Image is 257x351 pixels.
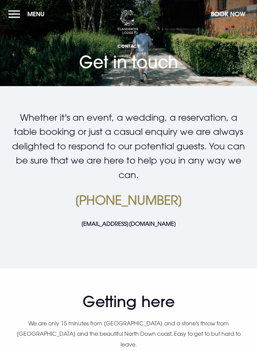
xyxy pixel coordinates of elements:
[8,110,249,182] p: Whether it's an event, a wedding, a reservation, a table booking or just a casual enquiry we are ...
[79,43,178,49] span: Contact
[8,318,249,350] p: We are only 15 minutes from [GEOGRAPHIC_DATA] and a stone's throw from [GEOGRAPHIC_DATA] and the ...
[27,10,45,18] span: Menu
[8,7,48,21] button: Menu
[8,293,249,311] h2: Getting here
[207,7,249,21] button: Book Now
[117,10,138,34] img: Clandeboye Lodge
[75,193,183,207] a: [PHONE_NUMBER]
[81,220,176,227] a: [EMAIL_ADDRESS][DOMAIN_NAME]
